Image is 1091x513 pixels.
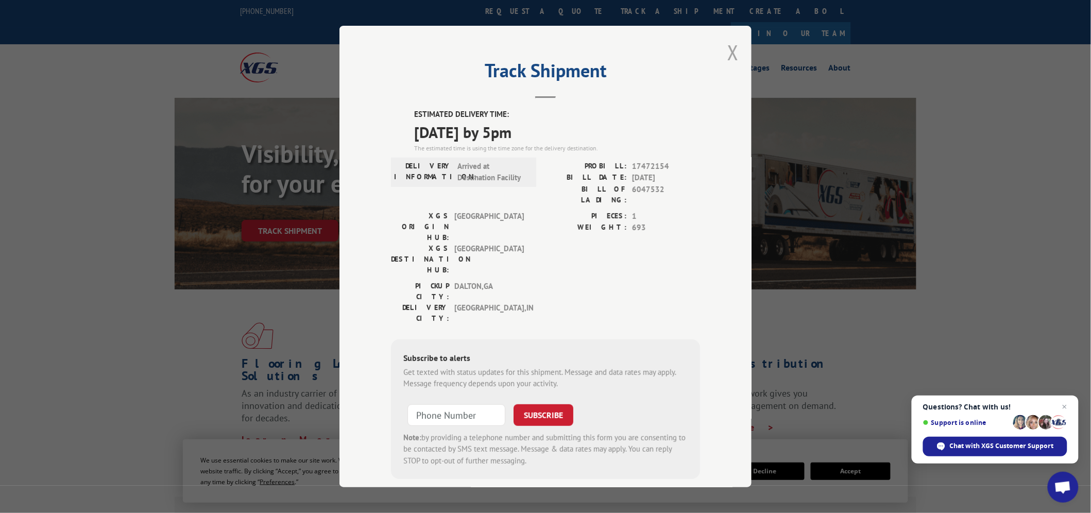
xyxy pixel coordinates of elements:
[727,39,739,66] button: Close modal
[414,120,700,143] span: [DATE] by 5pm
[1048,472,1079,503] div: Open chat
[403,432,421,442] strong: Note:
[545,183,627,205] label: BILL OF LADING:
[632,160,700,172] span: 17472154
[545,210,627,222] label: PIECES:
[632,172,700,184] span: [DATE]
[545,222,627,234] label: WEIGHT:
[391,63,700,83] h2: Track Shipment
[414,143,700,152] div: The estimated time is using the time zone for the delivery destination.
[403,351,688,366] div: Subscribe to alerts
[454,302,524,323] span: [GEOGRAPHIC_DATA] , IN
[394,160,452,183] label: DELIVERY INFORMATION:
[391,243,449,275] label: XGS DESTINATION HUB:
[391,210,449,243] label: XGS ORIGIN HUB:
[632,183,700,205] span: 6047532
[514,404,573,425] button: SUBSCRIBE
[632,222,700,234] span: 693
[403,366,688,389] div: Get texted with status updates for this shipment. Message and data rates may apply. Message frequ...
[923,437,1067,456] div: Chat with XGS Customer Support
[391,302,449,323] label: DELIVERY CITY:
[407,404,505,425] input: Phone Number
[391,280,449,302] label: PICKUP CITY:
[454,280,524,302] span: DALTON , GA
[1059,401,1071,413] span: Close chat
[545,172,627,184] label: BILL DATE:
[403,432,688,467] div: by providing a telephone number and submitting this form you are consenting to be contacted by SM...
[923,419,1010,426] span: Support is online
[454,243,524,275] span: [GEOGRAPHIC_DATA]
[454,210,524,243] span: [GEOGRAPHIC_DATA]
[414,109,700,121] label: ESTIMATED DELIVERY TIME:
[545,160,627,172] label: PROBILL:
[632,210,700,222] span: 1
[950,441,1054,451] span: Chat with XGS Customer Support
[457,160,527,183] span: Arrived at Destination Facility
[923,403,1067,411] span: Questions? Chat with us!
